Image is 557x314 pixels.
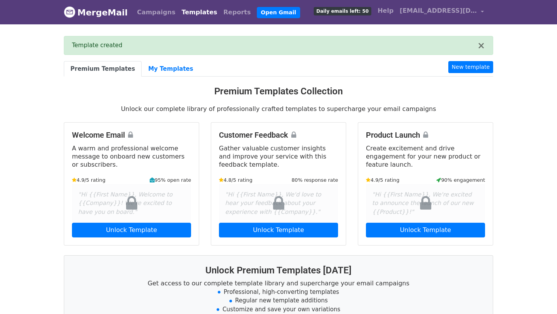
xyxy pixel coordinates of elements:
[134,5,178,20] a: Campaigns
[64,4,128,20] a: MergeMail
[72,130,191,140] h4: Welcome Email
[366,223,485,237] a: Unlock Template
[311,3,374,19] a: Daily emails left: 50
[219,223,338,237] a: Unlock Template
[219,176,253,184] small: 4.8/5 rating
[64,105,493,113] p: Unlock our complete library of professionally crafted templates to supercharge your email campaigns
[219,144,338,169] p: Gather valuable customer insights and improve your service with this feedback template.
[150,176,191,184] small: 95% open rate
[436,176,485,184] small: 90% engagement
[366,184,485,223] div: "Hi {{First Name}}, We're excited to announce the launch of our new {{Product}}!"
[366,144,485,169] p: Create excitement and drive engagement for your new product or feature launch.
[64,6,75,18] img: MergeMail logo
[219,130,338,140] h4: Customer Feedback
[73,305,484,314] li: Customize and save your own variations
[366,130,485,140] h4: Product Launch
[73,279,484,287] p: Get access to our complete template library and supercharge your email campaigns
[257,7,300,18] a: Open Gmail
[518,277,557,314] iframe: Chat Widget
[477,41,485,50] button: ×
[73,296,484,305] li: Regular new template additions
[314,7,371,15] span: Daily emails left: 50
[366,176,400,184] small: 4.9/5 rating
[396,3,487,21] a: [EMAIL_ADDRESS][DOMAIN_NAME]
[72,223,191,237] a: Unlock Template
[72,41,477,50] div: Template created
[400,6,477,15] span: [EMAIL_ADDRESS][DOMAIN_NAME]
[142,61,200,77] a: My Templates
[72,184,191,223] div: "Hi {{First Name}}, Welcome to {{Company}}! We're excited to have you on board."
[219,184,338,223] div: "Hi {{First Name}}, We'd love to hear your feedback about your experience with {{Company}}."
[64,61,142,77] a: Premium Templates
[374,3,396,19] a: Help
[178,5,220,20] a: Templates
[448,61,493,73] a: New template
[292,176,338,184] small: 80% response rate
[72,176,106,184] small: 4.9/5 rating
[72,144,191,169] p: A warm and professional welcome message to onboard new customers or subscribers.
[64,86,493,97] h3: Premium Templates Collection
[220,5,254,20] a: Reports
[73,265,484,276] h3: Unlock Premium Templates [DATE]
[73,288,484,297] li: Professional, high-converting templates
